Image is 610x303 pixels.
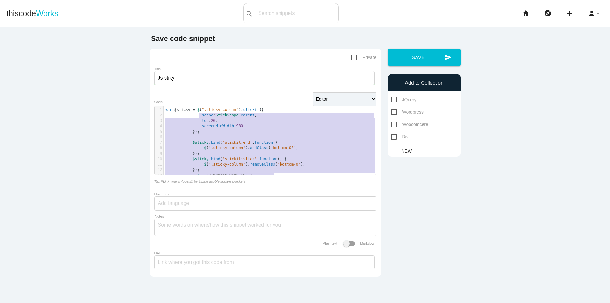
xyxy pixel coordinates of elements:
span: Wordpress [391,108,424,116]
span: }); [165,129,202,134]
i: add [391,145,397,157]
span: $ [204,162,206,167]
i: explore [544,3,552,23]
span: stickit [243,108,259,112]
span: : . , [165,113,292,117]
a: thiscodeWorks [6,3,58,23]
span: Divi [391,133,410,141]
span: 'stickit:end' [222,140,252,145]
div: 10 [155,156,163,162]
div: 4 [155,123,163,129]
span: : [165,173,253,178]
span: bind [211,157,220,161]
span: Private [351,54,376,62]
span: }); [165,151,200,156]
i: add [566,3,573,23]
span: Works [36,9,58,18]
span: '.sticky-column' [209,146,246,150]
span: ".sticky-column" [202,108,239,112]
label: Code [154,100,163,104]
span: bind [211,140,220,145]
span: addClass [250,146,268,150]
input: Search snippets [255,7,338,20]
div: 1 [155,107,163,113]
input: Link where you got this code from [154,255,375,269]
span: https [193,173,204,178]
span: Woocomcere [391,121,428,128]
button: sendSave [388,49,461,66]
div: 12 [155,167,163,173]
label: URL [154,251,161,255]
span: $sticky [193,157,209,161]
span: $sticky [193,140,209,145]
div: 9 [155,151,163,156]
span: : [165,124,243,128]
span: 'stickit:stick' [222,157,257,161]
span: }); [165,168,200,172]
i: person [588,3,595,23]
span: $ [204,146,206,150]
label: Title [154,67,161,71]
span: ( ). ({ [165,108,294,112]
span: '.sticky-column' [209,162,246,167]
span: $sticky [174,108,190,112]
div: 2 [155,113,163,118]
i: search [246,4,253,24]
button: search [244,3,255,23]
a: addNew [391,145,415,157]
span: //[DOMAIN_NAME][URL] [207,173,253,178]
span: 'bottom-0' [278,162,301,167]
b: Save code snippet [151,34,215,43]
span: ( ). ( ); [165,146,298,150]
span: . ( , () { [165,140,282,145]
i: send [445,49,452,66]
span: 20 [211,118,215,123]
h6: Add to Collection [391,80,457,86]
span: removeClass [250,162,275,167]
span: Parent [241,113,254,117]
span: var [165,108,172,112]
span: top [202,118,209,123]
div: 8 [155,145,163,151]
span: . ( , () { [165,157,287,161]
span: = [193,108,195,112]
input: What does this code do? [154,71,375,85]
span: screenMinWidth [202,124,234,128]
span: ( ). ( ); [165,162,305,167]
i: home [522,3,530,23]
div: 13 [155,173,163,178]
input: Add language [158,197,196,210]
span: : , [165,118,218,123]
div: 5 [155,129,163,135]
span: scope [202,113,213,117]
span: 980 [236,124,243,128]
div: 11 [155,162,163,167]
span: StickScope [215,113,238,117]
span: function [259,157,278,161]
span: $ [197,108,200,112]
div: 3 [155,118,163,123]
span: 'bottom-0' [271,146,294,150]
label: Hashtags [154,192,169,196]
span: function [254,140,273,145]
label: Notes [155,214,164,219]
label: Plain text Markdown [323,241,376,245]
i: Tip: [[Link your snippets]] by typing double square brackets [154,180,246,183]
div: 7 [155,140,163,145]
span: JQuery [391,96,417,104]
i: arrow_drop_down [595,3,600,23]
div: 6 [155,135,163,140]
